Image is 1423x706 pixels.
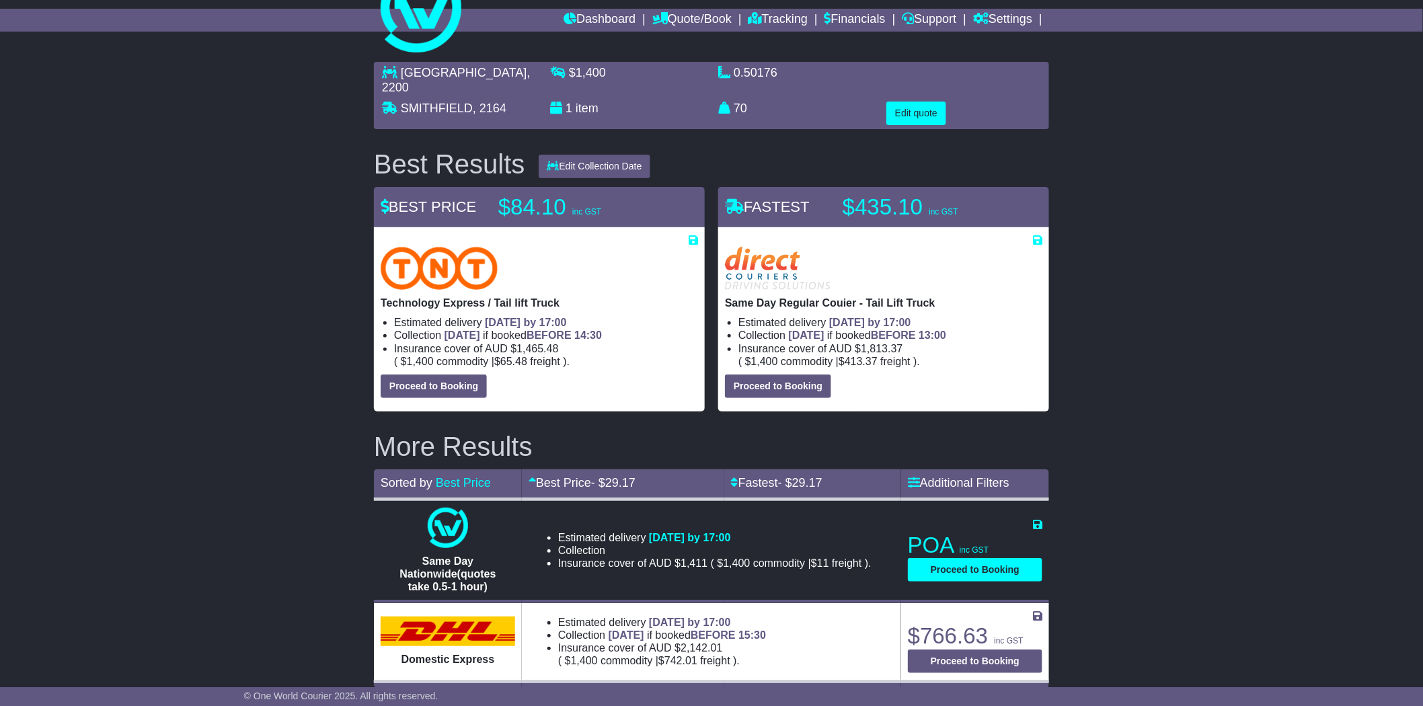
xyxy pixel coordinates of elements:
button: Edit quote [886,102,946,125]
p: $766.63 [908,623,1042,650]
span: Domestic Express [401,654,495,665]
span: 1,465.48 [516,343,558,354]
a: Quote/Book [652,9,732,32]
a: Dashboard [564,9,636,32]
span: $ $ [742,356,913,367]
a: Settings [973,9,1032,32]
span: inc GST [994,636,1023,645]
span: item [576,102,599,115]
span: FASTEST [725,198,810,215]
li: Collection [558,629,892,641]
span: 742.01 [664,655,697,666]
span: Commodity [436,356,488,367]
span: 15:30 [738,629,766,641]
img: DHL: Domestic Express [381,617,515,646]
span: Insurance cover of AUD $ [558,641,723,654]
span: [GEOGRAPHIC_DATA] [401,66,527,79]
div: Best Results [367,149,532,179]
span: Commodity [601,655,652,666]
span: 413.37 [845,356,878,367]
a: Additional Filters [908,476,1009,489]
a: Best Price [436,476,491,489]
span: , 2164 [473,102,506,115]
span: Freight [700,655,730,666]
span: | [836,356,839,367]
span: 14:30 [574,329,602,341]
button: Proceed to Booking [725,375,831,398]
span: | [656,655,658,666]
span: [DATE] [789,329,824,341]
span: if booked [609,629,766,641]
span: [DATE] [445,329,480,341]
span: ( ). [558,654,740,667]
span: | [808,557,811,569]
span: 1,411 [681,557,707,569]
button: Proceed to Booking [381,375,487,398]
li: Estimated delivery [394,316,698,329]
p: $84.10 [498,194,666,221]
span: 1,400 [751,356,778,367]
a: Best Price- $29.17 [529,476,636,489]
p: $435.10 [843,194,1011,221]
li: Collection [738,329,1042,342]
li: Estimated delivery [558,531,872,544]
span: Freight [832,557,861,569]
img: Direct: Same Day Regular Couier - Tail Lift Truck [725,247,831,290]
span: 29.17 [792,476,822,489]
span: ( ). [711,557,872,570]
span: $ [569,66,606,79]
li: Estimated delivery [558,616,892,629]
span: inc GST [572,207,601,217]
h2: More Results [374,432,1049,461]
span: 70 [734,102,747,115]
a: Support [902,9,957,32]
span: [DATE] by 17:00 [485,317,567,328]
span: | [492,356,494,367]
span: ( ). [394,355,570,368]
span: $ $ [562,655,733,666]
a: Financials [824,9,886,32]
span: 11 [817,557,829,569]
p: Same Day Regular Couier - Tail Lift Truck [725,297,1042,309]
span: 13:00 [919,329,946,341]
span: - $ [778,476,822,489]
button: Proceed to Booking [908,558,1042,582]
span: [DATE] by 17:00 [829,317,911,328]
span: Commodity [753,557,805,569]
span: Freight [880,356,910,367]
li: Estimated delivery [738,316,1042,329]
li: Collection [558,544,872,557]
button: Edit Collection Date [539,155,651,178]
span: [DATE] [609,629,644,641]
span: BEST PRICE [381,198,476,215]
span: SMITHFIELD [401,102,473,115]
span: 1 [566,102,572,115]
span: 29.17 [605,476,636,489]
a: Fastest- $29.17 [731,476,822,489]
span: © One World Courier 2025. All rights reserved. [244,691,438,701]
span: Same Day Nationwide(quotes take 0.5-1 hour) [399,555,496,592]
span: [DATE] by 17:00 [649,617,731,628]
span: inc GST [929,207,958,217]
img: One World Courier: Same Day Nationwide(quotes take 0.5-1 hour) [428,508,468,548]
span: if booked [445,329,602,341]
p: POA [908,532,1042,559]
span: $ $ [714,557,865,569]
span: 1,400 [571,655,598,666]
img: TNT Domestic: Technology Express / Tail lift Truck [381,247,498,290]
span: Insurance cover of AUD $ [738,342,903,355]
button: Proceed to Booking [908,650,1042,673]
a: Tracking [748,9,808,32]
span: BEFORE [527,329,572,341]
span: Sorted by [381,476,432,489]
span: ( ). [738,355,920,368]
li: Collection [394,329,698,342]
span: Insurance cover of AUD $ [394,342,559,355]
span: , 2200 [382,66,530,94]
span: 2,142.01 [681,642,722,654]
span: inc GST [960,545,989,555]
span: Insurance cover of AUD $ [558,557,707,570]
span: if booked [789,329,946,341]
span: Commodity [781,356,833,367]
p: Technology Express / Tail lift Truck [381,297,698,309]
